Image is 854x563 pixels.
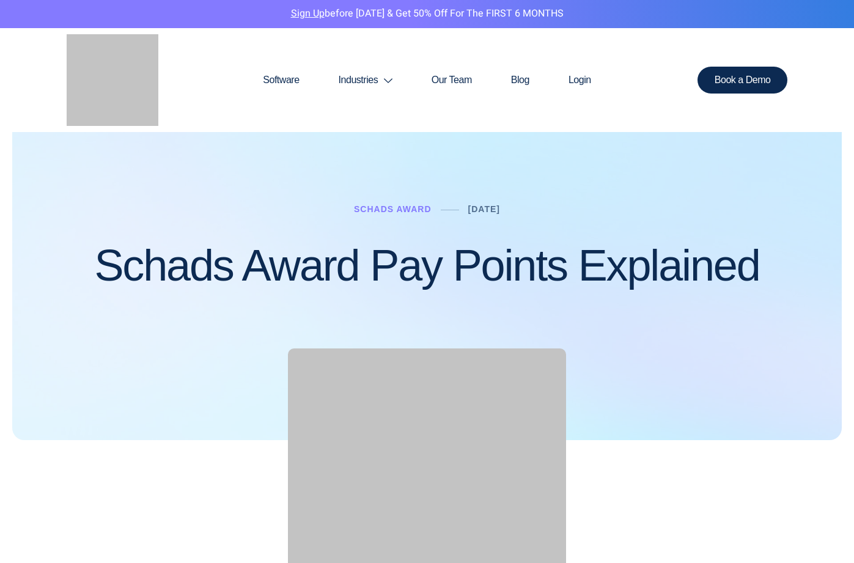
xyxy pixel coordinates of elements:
a: Sign Up [291,6,325,21]
a: Book a Demo [698,67,788,94]
p: before [DATE] & Get 50% Off for the FIRST 6 MONTHS [9,6,845,22]
a: Schads Award [354,204,432,214]
a: Software [243,51,318,109]
a: [DATE] [468,204,500,214]
a: Blog [491,51,549,109]
h1: Schads Award Pay Points Explained [94,241,759,290]
a: Login [549,51,611,109]
span: Book a Demo [715,75,771,85]
a: Industries [319,51,412,109]
a: Our Team [412,51,491,109]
